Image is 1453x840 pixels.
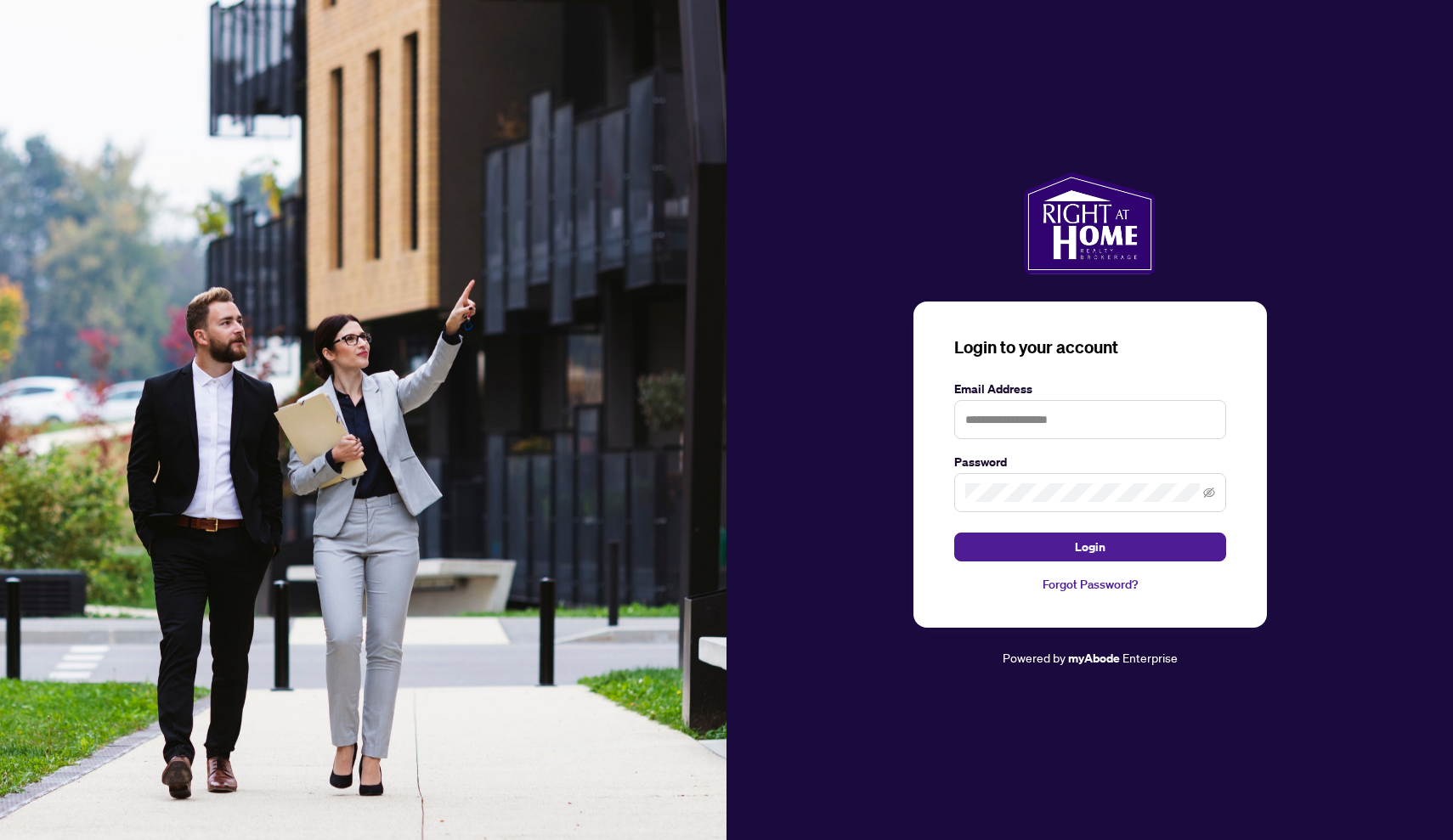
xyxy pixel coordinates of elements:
span: Login [1075,533,1105,561]
button: Login [954,533,1226,561]
h3: Login to your account [954,335,1226,359]
label: Password [954,453,1226,471]
img: ma-logo [1024,172,1156,274]
span: eye-invisible [1203,487,1215,499]
a: myAbode [1068,649,1120,668]
a: Forgot Password? [954,575,1226,594]
span: Powered by [1003,650,1066,665]
label: Email Address [954,380,1226,398]
span: Enterprise [1122,650,1178,665]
